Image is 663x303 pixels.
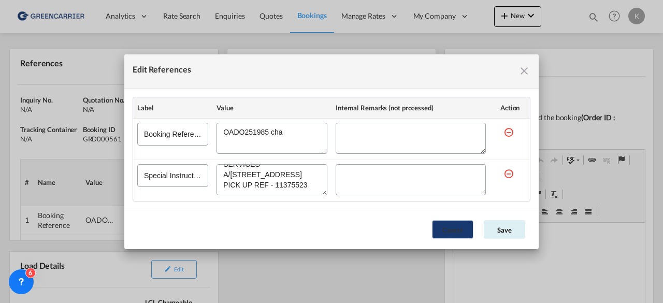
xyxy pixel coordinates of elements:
[484,220,525,239] button: Save
[137,123,208,146] input: Booking Reference
[503,127,514,137] md-icon: icon-minus-circle-outline red-400-fg s20 cursor mr-5
[124,54,539,249] md-dialog: Edit References
[10,10,181,21] body: Editor, editor2
[133,63,191,80] div: Edit References
[503,168,514,179] md-icon: icon-minus-circle-outline red-400-fg s20 cursor mr-5
[212,97,331,119] th: Value
[133,97,212,119] th: Label
[518,65,530,77] md-icon: icon-close fg-AAA8AD cursor
[331,97,490,119] th: Internal Remarks (not processed)
[432,220,473,239] button: Cancel
[490,97,530,119] th: Action
[137,164,208,187] input: Special Instructions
